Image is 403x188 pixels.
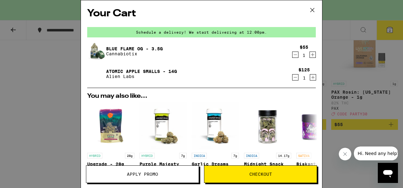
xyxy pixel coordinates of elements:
img: Alien Labs - Biskante - 3.5g [296,102,343,150]
a: Open page for Midnight Snack Smalls - 14.17g from Pure Beauty [244,102,291,180]
a: Atomic Apple Smalls - 14g [106,69,177,74]
a: Blue Flame OG - 3.5g [106,46,163,51]
div: $125 [298,67,310,72]
img: Blue Flame OG - 3.5g [87,42,105,60]
button: Decrement [292,74,298,80]
img: Atomic Apple Smalls - 14g [87,65,105,83]
p: 28g [125,153,134,158]
img: Humboldt Farms - Upgrade - 28g [87,102,134,150]
img: Pure Beauty - Midnight Snack Smalls - 14.17g [244,102,291,150]
h2: You may also like... [87,93,316,99]
button: Increment [309,52,316,58]
p: SATIVA [296,153,311,158]
iframe: Close message [339,148,351,160]
div: Schedule a delivery! We start delivering at 12:00pm. [87,27,316,37]
p: Purple Majesty Smalls - 7g [139,162,187,172]
div: 1 [298,75,310,80]
span: Apply Promo [127,172,158,176]
p: Cannabiotix [106,51,163,56]
p: Upgrade - 28g [87,162,134,167]
p: HYBRID [139,153,155,158]
p: INDICA [192,153,207,158]
img: Everyday - Purple Majesty Smalls - 7g [139,102,187,150]
a: Open page for Biskante - 3.5g from Alien Labs [296,102,343,180]
button: Checkout [204,165,317,183]
img: Everyday - Garlic Dreams Smalls - 7g [192,102,239,150]
p: 7g [231,153,239,158]
p: Midnight Snack Smalls - 14.17g [244,162,291,172]
p: Biskante - 3.5g [296,162,343,167]
a: Open page for Purple Majesty Smalls - 7g from Everyday [139,102,187,180]
button: Apply Promo [86,165,199,183]
iframe: Message from company [354,147,398,160]
iframe: Button to launch messaging window [378,163,398,183]
p: Garlic Dreams Smalls - 7g [192,162,239,172]
p: INDICA [244,153,259,158]
h2: Your Cart [87,7,316,21]
span: Hi. Need any help? [4,4,45,9]
button: Decrement [292,52,298,58]
p: 14.17g [276,153,291,158]
p: 7g [179,153,187,158]
p: Alien Labs [106,74,177,79]
a: Open page for Garlic Dreams Smalls - 7g from Everyday [192,102,239,180]
span: Checkout [249,172,272,176]
button: Increment [310,74,316,80]
p: HYBRID [87,153,102,158]
div: 1 [300,53,308,58]
div: $55 [300,45,308,50]
a: Open page for Upgrade - 28g from Humboldt Farms [87,102,134,180]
